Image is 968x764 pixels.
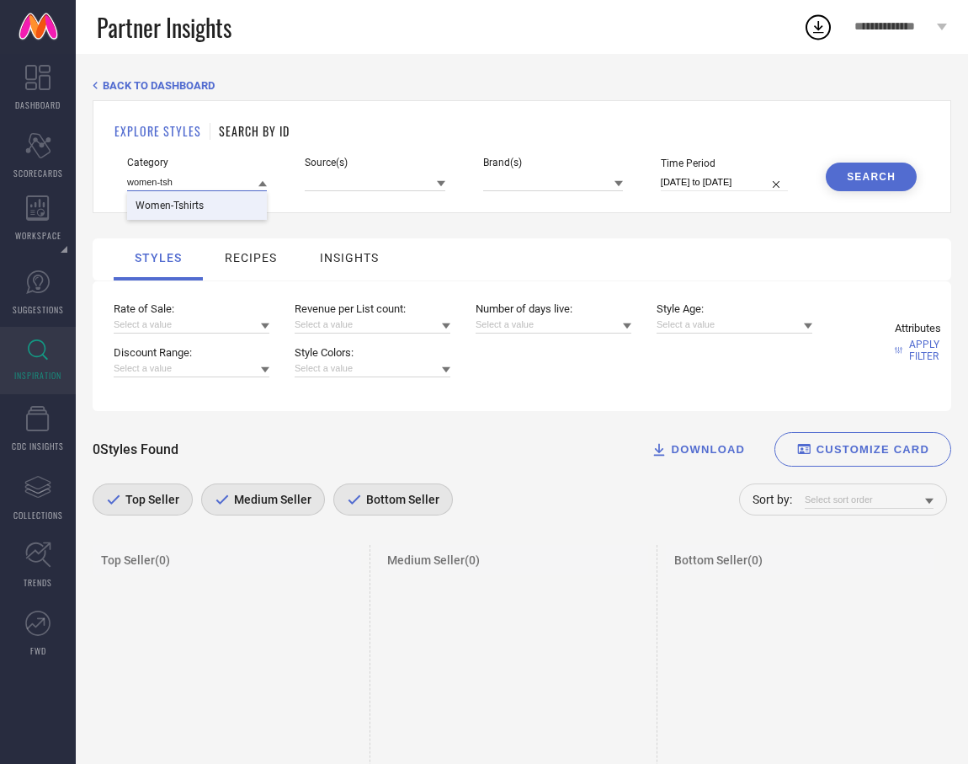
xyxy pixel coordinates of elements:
span: 0 Styles Found [93,441,178,457]
div: Back TO Dashboard [93,79,951,92]
span: Style Colors : [295,346,450,359]
div: Women-Tshirts [127,191,267,220]
input: Select a value [295,316,450,334]
div: Sort by: [753,493,792,506]
span: Top Seller ( 0 ) [93,545,361,575]
button: Search [826,163,917,191]
button: CUSTOMIZE CARD [774,432,951,467]
input: Select a value [114,316,269,334]
span: Top Seller [121,493,179,506]
input: Select a value [657,316,812,334]
span: CUSTOMIZE CARD [816,443,929,456]
span: Number of days live : [476,302,631,315]
input: Select a value [476,316,631,334]
div: Open download list [803,12,833,42]
input: Select time period [661,174,788,191]
span: Style Age : [657,302,812,315]
span: Brand(s) [483,157,623,168]
div: insights [320,251,379,264]
span: WORKSPACE [15,229,61,242]
span: Rate of Sale : [114,302,269,315]
h1: EXPLORE STYLES [114,122,201,140]
input: Select a value [295,360,450,377]
span: APPLY FILTER [909,339,951,362]
span: Bottom Seller [362,493,439,506]
span: DOWNLOAD [672,443,746,456]
div: Search [847,171,896,183]
span: BACK TO DASHBOARD [103,79,215,92]
span: INSPIRATION [14,369,61,382]
span: Women-Tshirts [136,200,204,211]
div: recipes [225,251,277,264]
span: Medium Seller [230,493,311,506]
span: CDC INSIGHTS [12,440,64,452]
button: DOWNLOAD [630,432,766,467]
span: Partner Insights [97,10,231,45]
span: FWD [30,644,46,657]
span: Time Period [661,158,788,169]
span: Attributes [895,322,951,334]
span: DASHBOARD [15,99,61,111]
span: Source(s) [305,157,444,168]
h1: SEARCH BY ID [219,122,290,140]
span: TRENDS [24,576,52,589]
span: SUGGESTIONS [13,303,64,316]
span: Discount Range : [114,346,269,359]
span: Medium Seller ( 0 ) [379,545,647,575]
div: styles [135,251,182,264]
span: Revenue per List count : [295,302,450,315]
input: Select sort order [805,491,933,509]
span: COLLECTIONS [13,509,63,521]
input: Select a value [114,360,269,377]
span: Bottom Seller ( 0 ) [666,545,934,575]
span: SCORECARDS [13,167,63,179]
span: Category [127,157,267,168]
